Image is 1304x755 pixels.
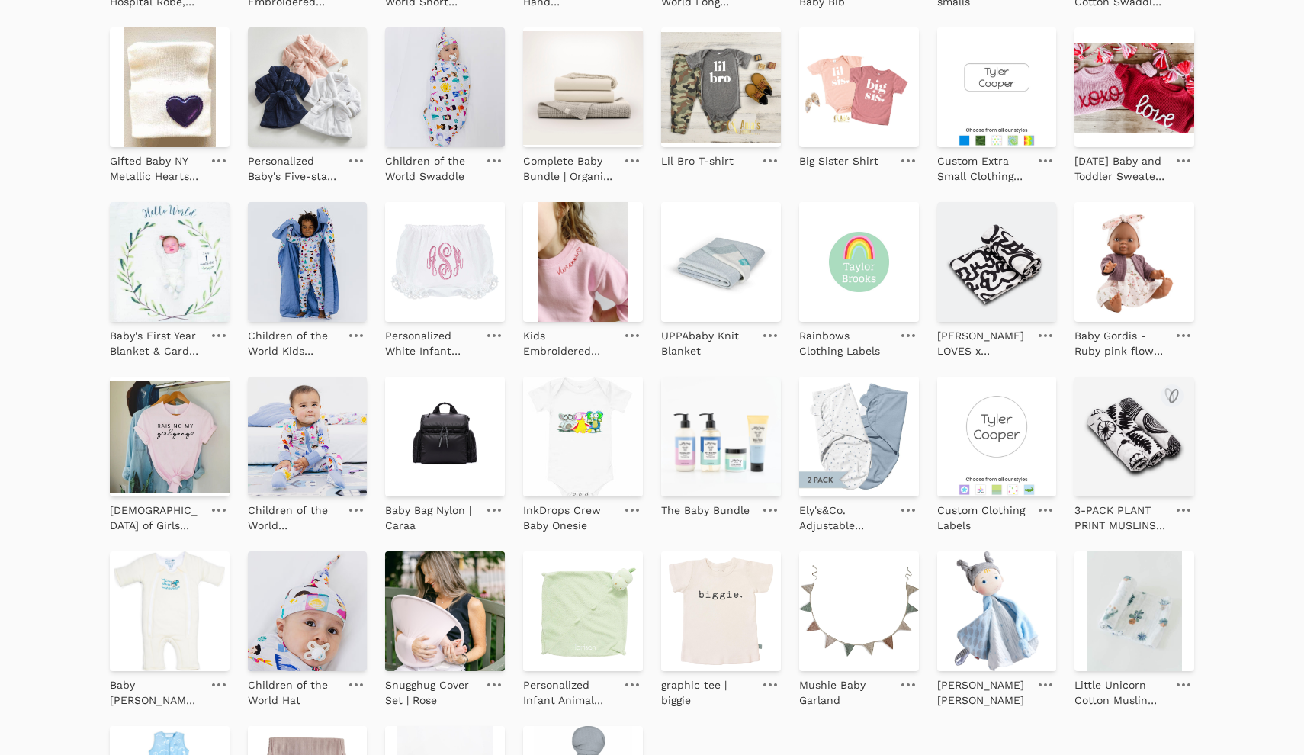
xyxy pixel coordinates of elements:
[523,671,615,708] a: Personalized Infant Animal [PERSON_NAME]
[799,153,878,169] p: Big Sister Shirt
[661,496,750,518] a: The Baby Bundle
[661,328,753,358] p: UPPAbaby Knit Blanket
[661,147,734,169] a: Lil Bro T-shirt
[937,322,1029,358] a: [PERSON_NAME] LOVES x [PERSON_NAME] 'BABY' MUSLIN - for newborn to [DEMOGRAPHIC_DATA] babies
[110,377,230,496] a: Mom of Girls Shirt
[248,677,340,708] p: Children of the World Hat
[523,153,615,184] p: Complete Baby Bundle | Organic Nursery Essentials
[385,496,477,533] a: Baby Bag Nylon | Caraa
[661,27,781,147] img: Lil Bro T-shirt
[110,496,202,533] a: [DEMOGRAPHIC_DATA] of Girls Shirt
[248,503,340,533] p: Children of the World Convertible Romper
[110,322,202,358] a: Baby's First Year Blanket & Card Set - Hello World
[661,202,781,322] img: UPPAbaby Knit Blanket
[799,551,919,671] img: Mushie Baby Garland
[385,328,477,358] p: Personalized White Infant Bloomers
[248,202,368,322] img: Children of the World Kids Blanket
[937,496,1029,533] a: Custom Clothing Labels
[799,377,919,496] img: Ely's&Co. Adjustable Swaddle 2 pack
[385,677,477,708] p: Snugghug Cover Set | Rose
[1074,671,1167,708] a: Little Unicorn Cotton Muslin Swaddle Prickle Pots
[110,153,202,184] p: Gifted Baby NY Metallic Hearts Hospital Hat
[248,153,340,184] p: Personalized Baby's Five-star Plush Robe
[937,677,1029,708] p: [PERSON_NAME] [PERSON_NAME]
[937,153,1029,184] p: Custom Extra Small Clothing Labels
[385,27,505,147] img: Children of the World Swaddle
[385,202,505,322] img: Personalized White Infant Bloomers
[523,328,615,358] p: Kids Embroidered Sweatshirt
[523,551,643,671] img: Personalized Infant Animal Lovie
[385,153,477,184] p: Children of the World Swaddle
[110,328,202,358] p: Baby's First Year Blanket & Card Set - Hello World
[110,27,230,147] a: Gifted Baby NY Metallic Hearts Hospital Hat
[799,671,891,708] a: Mushie Baby Garland
[385,551,505,671] img: Snugghug Cover Set | Rose
[110,671,202,708] a: Baby [PERSON_NAME]'s Magic Sleepsuit Cream Cotton
[110,147,202,184] a: Gifted Baby NY Metallic Hearts Hospital Hat
[1074,147,1167,184] a: [DATE] Baby and Toddler Sweaters - Personalized Hand Embroidered
[1074,202,1194,322] a: Baby Gordis - Ruby pink flower dress
[1074,328,1167,358] p: Baby Gordis - Ruby pink flower dress
[385,503,477,533] p: Baby Bag Nylon | Caraa
[248,551,368,671] a: Children of the World Hat
[661,677,753,708] p: graphic tee | biggie
[661,551,781,671] img: graphic tee | biggie
[799,27,919,147] img: Big Sister Shirt
[937,328,1029,358] p: [PERSON_NAME] LOVES x [PERSON_NAME] 'BABY' MUSLIN - for newborn to [DEMOGRAPHIC_DATA] babies
[1074,153,1167,184] p: [DATE] Baby and Toddler Sweaters - Personalized Hand Embroidered
[110,677,202,708] p: Baby [PERSON_NAME]'s Magic Sleepsuit Cream Cotton
[248,671,340,708] a: Children of the World Hat
[523,202,643,322] img: Kids Embroidered Sweatshirt
[1074,322,1167,358] a: Baby Gordis - Ruby pink flower dress
[385,147,477,184] a: Children of the World Swaddle
[248,377,368,496] img: Children of the World Convertible Romper
[799,503,891,533] p: Ely's&Co. Adjustable Swaddle 2 pack
[1074,27,1194,147] img: Valentine's Day Baby and Toddler Sweaters - Personalized Hand Embroidered
[385,377,505,496] img: Baby Bag Nylon | Caraa
[110,551,230,671] img: Baby Merlin's Magic Sleepsuit Cream Cotton
[937,202,1057,322] img: ETTA LOVES x KEITH HARING 'BABY' MUSLIN - for newborn to 4 months old babies
[110,202,230,322] img: Baby's First Year Blanket & Card Set - Hello World
[248,147,340,184] a: Personalized Baby's Five-star Plush Robe
[1074,496,1167,533] a: 3-PACK PLANT PRINT MUSLINS - for newborn to [DEMOGRAPHIC_DATA] babies
[799,328,891,358] p: Rainbows Clothing Labels
[937,147,1029,184] a: Custom Extra Small Clothing Labels
[661,377,781,496] img: The Baby Bundle
[799,147,878,169] a: Big Sister Shirt
[110,503,202,533] p: [DEMOGRAPHIC_DATA] of Girls Shirt
[1074,677,1167,708] p: Little Unicorn Cotton Muslin Swaddle Prickle Pots
[799,202,919,322] img: Rainbows Clothing Labels
[937,377,1057,496] img: Custom Clothing Labels
[523,27,643,147] img: Complete Baby Bundle | Organic Nursery Essentials
[523,496,615,533] a: InkDrops Crew Baby Onesie
[523,377,643,496] img: InkDrops Crew Baby Onesie
[1074,551,1194,671] img: Little Unicorn Cotton Muslin Swaddle Prickle Pots
[523,322,615,358] a: Kids Embroidered Sweatshirt
[385,322,477,358] a: Personalized White Infant Bloomers
[661,322,753,358] a: UPPAbaby Knit Blanket
[937,671,1029,708] a: [PERSON_NAME] [PERSON_NAME]
[248,27,368,147] img: Personalized Baby's Five-star Plush Robe
[661,671,753,708] a: graphic tee | biggie
[1074,377,1194,496] img: 3-PACK PLANT PRINT MUSLINS - for newborn to 4 month old babies
[799,322,891,358] a: Rainbows Clothing Labels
